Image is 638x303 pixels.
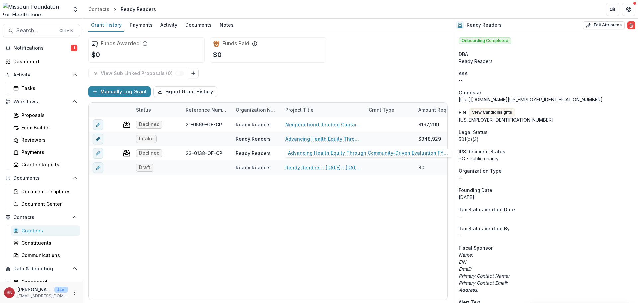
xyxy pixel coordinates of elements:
div: Reference Number [182,103,232,117]
div: Grant Type [365,103,414,117]
p: EIN [459,109,466,116]
a: Grant History [88,19,124,32]
span: Data & Reporting [13,266,69,272]
button: Open Workflows [3,96,80,107]
div: Document Center [21,200,75,207]
p: $0 [91,50,100,60]
p: -- [459,232,633,239]
a: Document Templates [11,186,80,197]
h2: Funds Awarded [101,40,140,47]
a: Dashboard [3,56,80,67]
button: View Sub Linked Proposals (0) [88,68,188,78]
div: Ready Readers [121,6,156,13]
div: Ready Readers [236,164,271,171]
div: Proposals [21,112,75,119]
div: Constituents [21,239,75,246]
span: Workflows [13,99,69,105]
span: Onboarding Completed [459,37,511,44]
span: IRS Recipient Status [459,148,505,155]
span: Guidestar [459,89,481,96]
div: Organization Name [232,103,281,117]
button: Open Activity [3,70,80,80]
span: Legal Status [459,129,488,136]
a: Communications [11,250,80,261]
i: Primary Contact Name: [459,273,509,279]
button: Edit Attributes [583,21,625,29]
span: Tax Status Verified Date [459,206,515,213]
div: Ready Readers [236,150,271,157]
div: Status [132,106,155,113]
h2: Funds Paid [222,40,249,47]
a: Activity [158,19,180,32]
div: Ready Readers [236,135,271,142]
span: 1 [71,45,77,51]
span: Contacts [13,215,69,220]
button: Search... [3,24,80,37]
div: Grant Type [365,106,398,113]
div: [DATE] [459,194,633,201]
div: Amount Requested [414,103,481,117]
div: $223,373 [418,150,441,157]
span: Activity [13,72,69,78]
div: Contacts [88,6,109,13]
div: Payments [21,149,75,156]
div: Project Title [281,103,365,117]
button: Notifications1 [3,43,80,53]
div: [US_EMPLOYER_IDENTIFICATION_NUMBER] [459,116,633,123]
div: Renee Klann [7,290,12,295]
a: Payments [127,19,155,32]
div: Tasks [21,85,75,92]
p: $0 [213,50,222,60]
div: Reference Number [182,106,232,113]
button: Delete [627,21,635,29]
i: EIN: [459,259,468,265]
button: Link Grants [188,68,199,78]
a: Advancing Health Equity Through Community-Driven Evaluation FY26 - 28 [285,135,361,142]
span: AKA [459,70,468,77]
button: edit [93,119,103,130]
div: Grantee Reports [21,161,75,168]
span: Draft [139,165,150,170]
p: -- [459,213,633,220]
span: Organization Type [459,167,502,174]
button: edit [93,162,103,173]
a: Documents [183,19,214,32]
p: -- [459,77,633,84]
h2: Ready Readers [467,22,502,28]
i: Name: [459,252,473,258]
div: Amount Requested [414,106,467,113]
div: Project Title [281,106,318,113]
button: Open Contacts [3,212,80,223]
button: edit [93,134,103,144]
a: Document Center [11,198,80,209]
span: Notifications [13,45,71,51]
button: Get Help [622,3,635,16]
span: Tax Status Verified By [459,225,510,232]
button: More [71,289,79,297]
div: Reviewers [21,136,75,143]
i: Email: [459,266,471,272]
button: Open Data & Reporting [3,263,80,274]
a: Notes [217,19,236,32]
div: [URL][DOMAIN_NAME][US_EMPLOYER_IDENTIFICATION_NUMBER] [459,96,633,103]
span: Documents [13,175,69,181]
a: Payments [11,147,80,158]
div: Ready Readers [459,58,633,65]
div: Ready Readers [236,121,271,128]
button: edit [93,148,103,159]
div: 501(c)(3) [459,136,633,143]
p: View Sub Linked Proposals ( 0 ) [101,71,175,76]
span: Fiscal Sponsor [459,244,493,251]
a: Form Builder [11,122,80,133]
div: Activity [158,20,180,30]
a: Ready Readers - [DATE] - [DATE] Request for Concept Papers [285,164,361,171]
a: Dashboard [11,277,80,288]
i: Address: [459,287,478,293]
div: Organization Name [232,106,281,113]
nav: breadcrumb [86,4,159,14]
div: Communications [21,252,75,259]
div: Notes [217,20,236,30]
